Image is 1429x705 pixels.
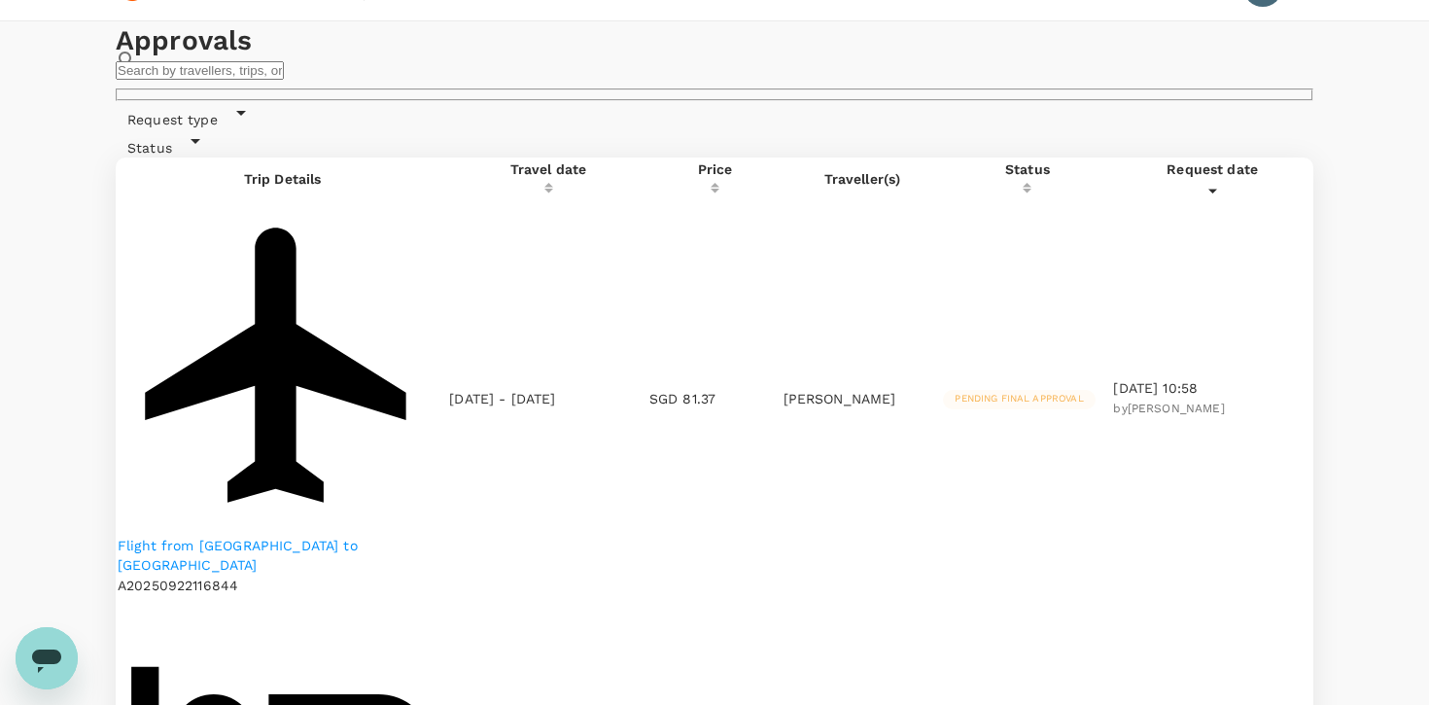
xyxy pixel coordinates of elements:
p: Trip Details [118,169,447,189]
div: Price [649,159,782,179]
p: SGD 81.37 [649,389,782,408]
div: Status [943,159,1111,179]
span: by [1113,402,1224,415]
div: Request type [116,101,1313,129]
span: Pending final approval [943,392,1095,405]
iframe: Button to launch messaging window [16,627,78,689]
p: [DATE] - [DATE] [449,389,555,408]
div: Travel date [449,159,647,179]
span: [PERSON_NAME] [1128,402,1225,415]
span: A20250922116844 [118,578,238,593]
input: Search by travellers, trips, or destination [116,61,284,80]
p: [PERSON_NAME] [784,389,942,408]
div: Status [116,129,1313,158]
a: Flight from [GEOGRAPHIC_DATA] to [GEOGRAPHIC_DATA] [118,536,447,575]
h1: Approvals [116,21,1313,60]
span: Status [116,140,184,156]
p: [DATE] 10:58 [1113,378,1311,398]
span: Request type [116,112,229,127]
div: Request date [1113,159,1311,179]
p: Traveller(s) [784,169,942,189]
